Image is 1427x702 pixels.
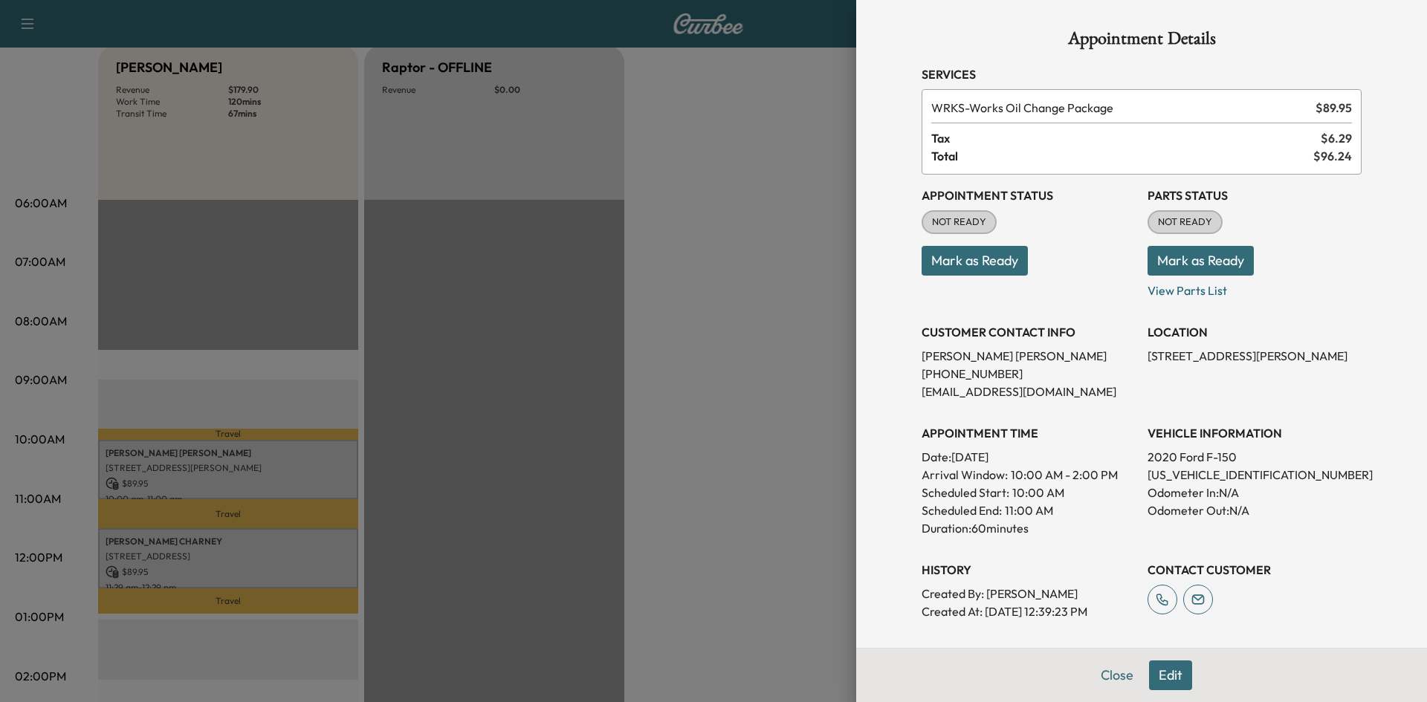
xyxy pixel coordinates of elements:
[1148,501,1362,519] p: Odometer Out: N/A
[1316,99,1352,117] span: $ 89.95
[922,65,1362,83] h3: Services
[1148,276,1362,299] p: View Parts List
[931,129,1321,147] span: Tax
[922,466,1136,484] p: Arrival Window:
[922,519,1136,537] p: Duration: 60 minutes
[922,484,1009,501] p: Scheduled Start:
[922,186,1136,204] h3: Appointment Status
[922,448,1136,466] p: Date: [DATE]
[1148,424,1362,442] h3: VEHICLE INFORMATION
[931,147,1313,165] span: Total
[1091,660,1143,690] button: Close
[922,424,1136,442] h3: APPOINTMENT TIME
[1149,660,1192,690] button: Edit
[1148,246,1254,276] button: Mark as Ready
[1148,448,1362,466] p: 2020 Ford F-150
[922,501,1002,519] p: Scheduled End:
[1313,147,1352,165] span: $ 96.24
[922,347,1136,365] p: [PERSON_NAME] [PERSON_NAME]
[1321,129,1352,147] span: $ 6.29
[922,30,1362,53] h1: Appointment Details
[1012,484,1064,501] p: 10:00 AM
[1149,215,1221,230] span: NOT READY
[922,585,1136,602] p: Created By : [PERSON_NAME]
[922,246,1028,276] button: Mark as Ready
[922,323,1136,341] h3: CUSTOMER CONTACT INFO
[1148,323,1362,341] h3: LOCATION
[922,383,1136,400] p: [EMAIL_ADDRESS][DOMAIN_NAME]
[931,99,1310,117] span: Works Oil Change Package
[922,644,1362,662] h3: NOTES
[922,365,1136,383] p: [PHONE_NUMBER]
[922,561,1136,579] h3: History
[1148,561,1362,579] h3: CONTACT CUSTOMER
[922,602,1136,620] p: Created At : [DATE] 12:39:23 PM
[1148,484,1362,501] p: Odometer In: N/A
[923,215,995,230] span: NOT READY
[1148,466,1362,484] p: [US_VEHICLE_IDENTIFICATION_NUMBER]
[1148,186,1362,204] h3: Parts Status
[1148,347,1362,365] p: [STREET_ADDRESS][PERSON_NAME]
[1005,501,1053,519] p: 11:00 AM
[1011,466,1118,484] span: 10:00 AM - 2:00 PM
